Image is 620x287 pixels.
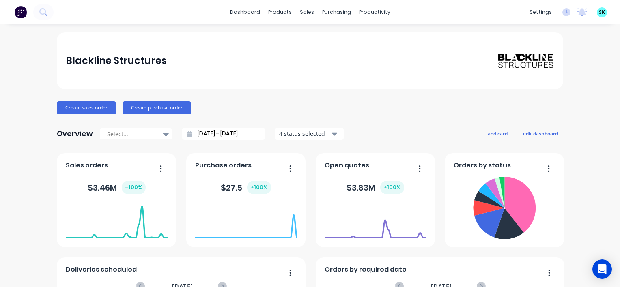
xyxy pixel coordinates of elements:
[454,161,511,170] span: Orders by status
[226,6,264,18] a: dashboard
[599,9,605,16] span: SK
[296,6,318,18] div: sales
[15,6,27,18] img: Factory
[88,181,146,194] div: $ 3.46M
[279,129,330,138] div: 4 status selected
[318,6,355,18] div: purchasing
[247,181,271,194] div: + 100 %
[195,161,252,170] span: Purchase orders
[482,128,513,139] button: add card
[57,126,93,142] div: Overview
[123,101,191,114] button: Create purchase order
[66,161,108,170] span: Sales orders
[525,6,556,18] div: settings
[57,101,116,114] button: Create sales order
[264,6,296,18] div: products
[66,53,167,69] div: Blackline Structures
[275,128,344,140] button: 4 status selected
[355,6,394,18] div: productivity
[497,53,554,69] img: Blackline Structures
[221,181,271,194] div: $ 27.5
[122,181,146,194] div: + 100 %
[380,181,404,194] div: + 100 %
[592,259,612,279] div: Open Intercom Messenger
[518,128,563,139] button: edit dashboard
[325,161,369,170] span: Open quotes
[347,181,404,194] div: $ 3.83M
